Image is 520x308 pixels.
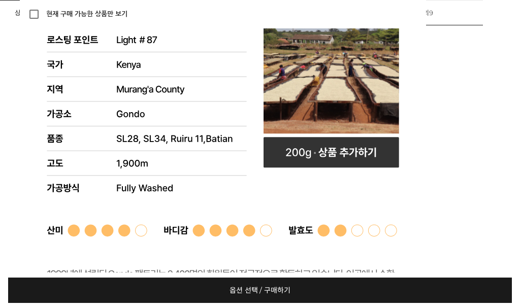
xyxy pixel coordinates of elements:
span: 대화 [93,252,105,260]
a: 설정 [131,236,195,261]
a: 홈 [3,236,67,261]
span: 홈 [32,251,38,259]
label: 현재 구매 가능한 상품만 보기 [44,11,127,18]
a: 옵션 선택 / 구매하기 [8,278,512,303]
span: 옵션 선택 / 구매하기 [230,278,290,303]
span: 9 [429,9,433,17]
a: 대화 [67,236,131,261]
span: 설정 [157,251,169,259]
